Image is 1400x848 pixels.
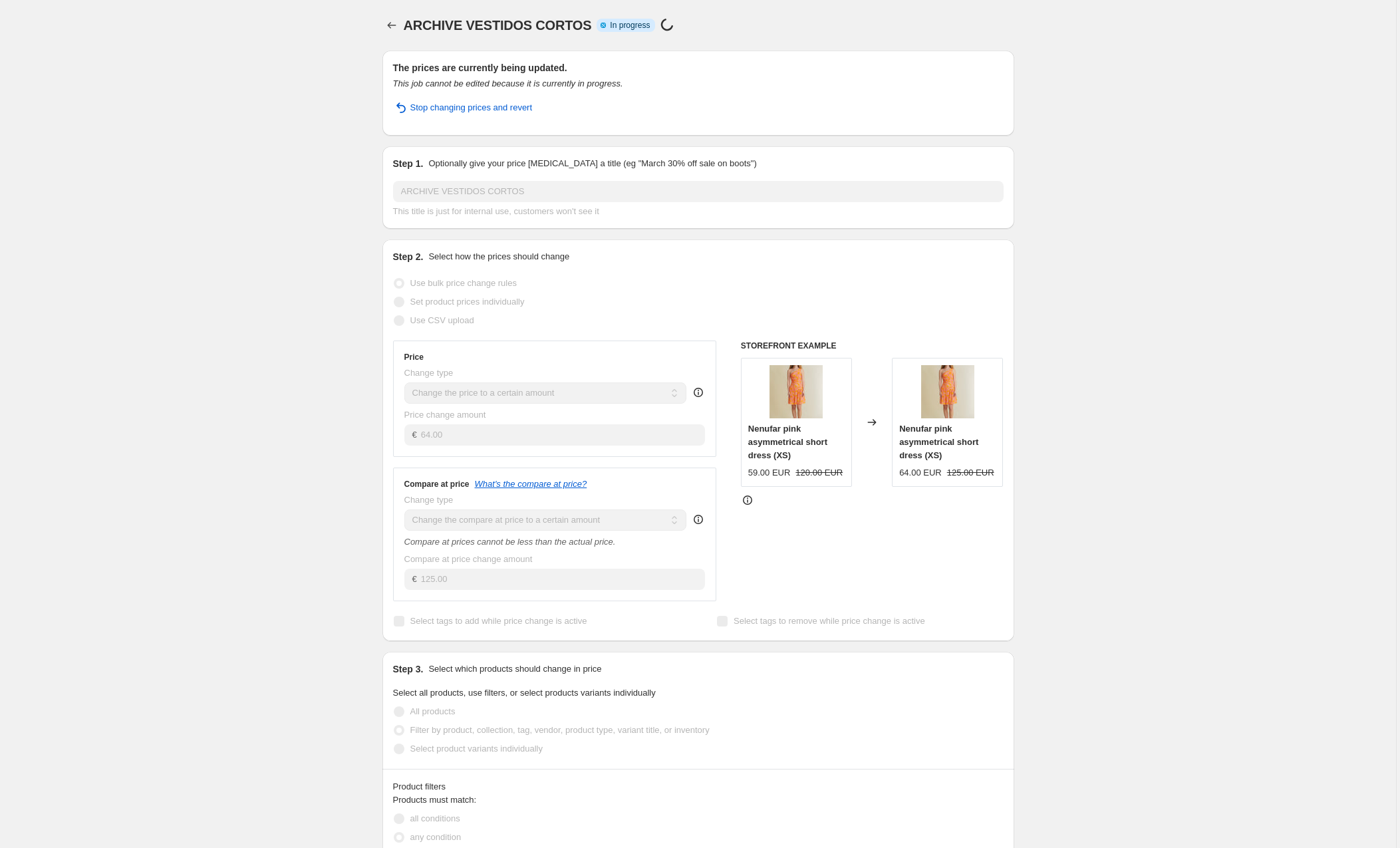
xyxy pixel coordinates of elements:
h3: Price [404,352,424,362]
img: ROMUALDA94314_80x.jpg [770,365,823,418]
strike: 125.00 EUR [947,466,994,480]
h2: Step 3. [393,662,424,676]
span: Change type [404,368,454,378]
i: This job cannot be edited because it is currently in progress. [393,78,623,88]
div: 64.00 EUR [899,466,942,480]
span: All products [410,706,456,716]
span: Change type [404,495,454,505]
span: Select tags to remove while price change is active [734,616,925,626]
span: Set product prices individually [410,297,525,307]
span: ARCHIVE VESTIDOS CORTOS [404,18,592,33]
h2: Step 2. [393,250,424,263]
img: ROMUALDA94314_80x.jpg [921,365,974,418]
span: Price change amount [404,410,486,420]
span: any condition [410,832,462,842]
input: 80.00 [421,424,705,446]
p: Select how the prices should change [428,250,569,263]
span: This title is just for internal use, customers won't see it [393,206,599,216]
span: Nenufar pink asymmetrical short dress (XS) [748,424,827,460]
span: Select all products, use filters, or select products variants individually [393,688,656,698]
div: Product filters [393,780,1004,793]
span: Select tags to add while price change is active [410,616,587,626]
button: What's the compare at price? [475,479,587,489]
span: Nenufar pink asymmetrical short dress (XS) [899,424,978,460]
h2: Step 1. [393,157,424,170]
span: In progress [610,20,650,31]
button: Price change jobs [382,16,401,35]
h2: The prices are currently being updated. [393,61,1004,74]
h3: Compare at price [404,479,470,490]
i: Compare at prices cannot be less than the actual price. [404,537,616,547]
span: Compare at price change amount [404,554,533,564]
strike: 120.00 EUR [795,466,843,480]
h6: STOREFRONT EXAMPLE [741,341,1004,351]
span: € [412,574,417,584]
input: 30% off holiday sale [393,181,1004,202]
span: Use CSV upload [410,315,474,325]
p: Optionally give your price [MEDICAL_DATA] a title (eg "March 30% off sale on boots") [428,157,756,170]
div: help [692,513,705,526]
span: Stop changing prices and revert [410,101,533,114]
div: help [692,386,705,399]
div: 59.00 EUR [748,466,791,480]
span: Use bulk price change rules [410,278,517,288]
button: Stop changing prices and revert [385,97,541,118]
p: Select which products should change in price [428,662,601,676]
span: Filter by product, collection, tag, vendor, product type, variant title, or inventory [410,725,710,735]
span: Products must match: [393,795,477,805]
span: € [412,430,417,440]
span: all conditions [410,813,460,823]
input: 80.00 [421,569,705,590]
span: Select product variants individually [410,744,543,754]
